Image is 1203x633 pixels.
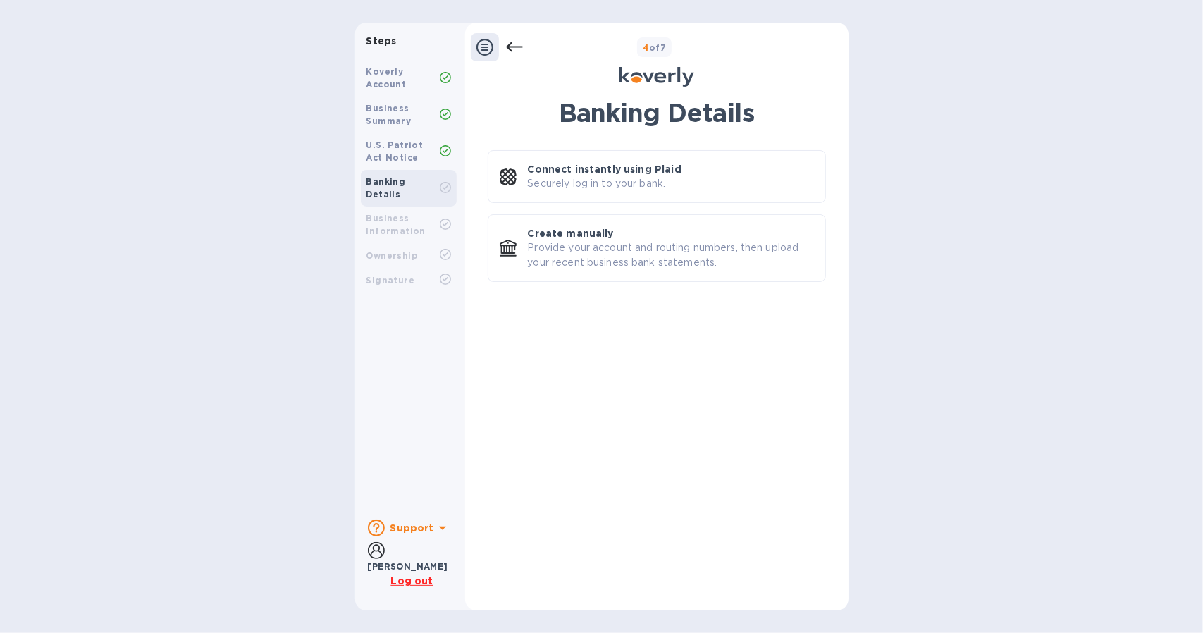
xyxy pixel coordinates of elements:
h1: Banking Details [488,98,826,128]
button: Connect instantly using PlaidSecurely log in to your bank. [488,150,826,203]
span: 4 [643,42,649,53]
b: Support [390,522,434,534]
b: of 7 [643,42,667,53]
b: Business Information [366,213,426,236]
b: Banking Details [366,176,406,199]
b: Signature [366,275,415,285]
b: Business Summary [366,103,412,126]
p: Securely log in to your bank. [528,176,666,191]
p: Create manually [528,226,614,240]
b: Ownership [366,250,418,261]
button: Create manuallyProvide your account and routing numbers, then upload your recent business bank st... [488,214,826,282]
b: U.S. Patriot Act Notice [366,140,424,163]
b: Steps [366,35,397,47]
p: Connect instantly using Plaid [528,162,681,176]
p: Provide your account and routing numbers, then upload your recent business bank statements. [528,240,814,270]
u: Log out [390,575,433,586]
b: Koverly Account [366,66,407,90]
b: [PERSON_NAME] [368,561,448,572]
